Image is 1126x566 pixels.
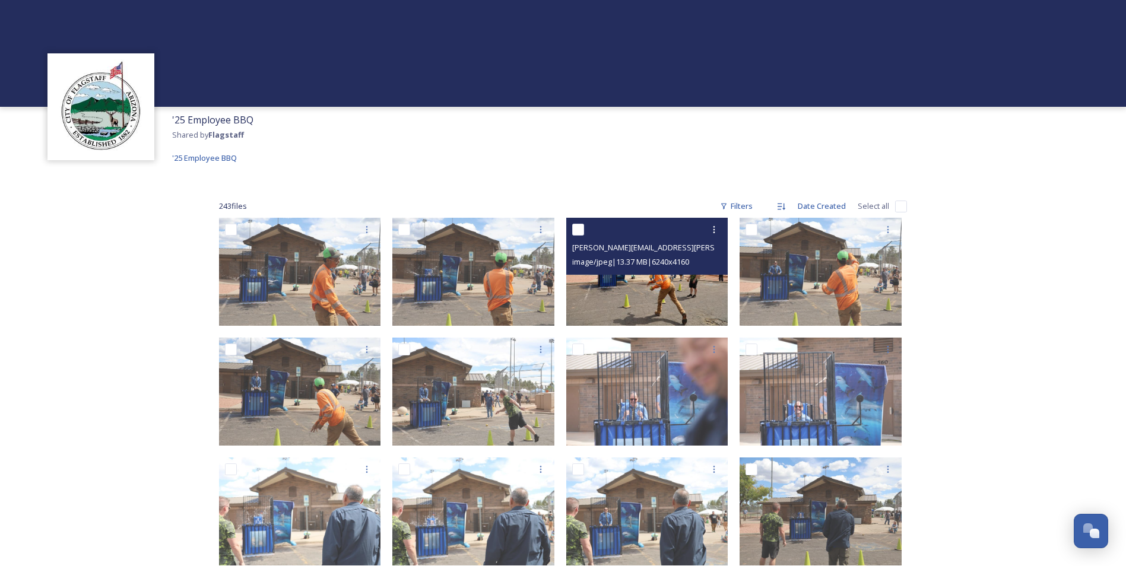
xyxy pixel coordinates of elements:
[572,256,689,267] span: image/jpeg | 13.37 MB | 6240 x 4160
[219,201,247,212] span: 243 file s
[392,218,554,326] img: Sarah.holditch@flagstaffaz.gov-IMG_5534.jpg
[740,218,902,326] img: Sarah.holditch@flagstaffaz.gov-IMG_5533.jpg
[740,338,902,446] img: Sarah.holditch@flagstaffaz.gov-IMG_5517.jpg
[572,241,785,253] span: [PERSON_NAME][EMAIL_ADDRESS][PERSON_NAME]_5525.jpg
[566,338,728,446] img: Sarah.holditch@flagstaffaz.gov-IMG_5518.jpg
[392,338,554,446] img: Sarah.holditch@flagstaffaz.gov-IMG_5523.jpg
[792,195,852,218] div: Date Created
[714,195,759,218] div: Filters
[172,129,244,140] span: Shared by
[219,338,381,446] img: Sarah.holditch@flagstaffaz.gov-IMG_5531.jpg
[858,201,889,212] span: Select all
[740,457,902,565] img: Sarah.holditch@flagstaffaz.gov-IMG_5503.jpg
[1074,514,1108,548] button: Open Chat
[172,113,253,126] span: '25 Employee BBQ
[392,457,554,565] img: Sarah.holditch@flagstaffaz.gov-IMG_5514.jpg
[219,218,381,326] img: Sarah.holditch@flagstaffaz.gov-IMG_5535.jpg
[172,151,237,165] a: '25 Employee BBQ
[53,59,148,154] img: images%20%282%29.jpeg
[566,457,728,565] img: Sarah.holditch@flagstaffaz.gov-IMG_5513.jpg
[208,129,244,140] strong: Flagstaff
[219,457,381,565] img: Sarah.holditch@flagstaffaz.gov-IMG_5515.jpg
[172,152,237,163] span: '25 Employee BBQ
